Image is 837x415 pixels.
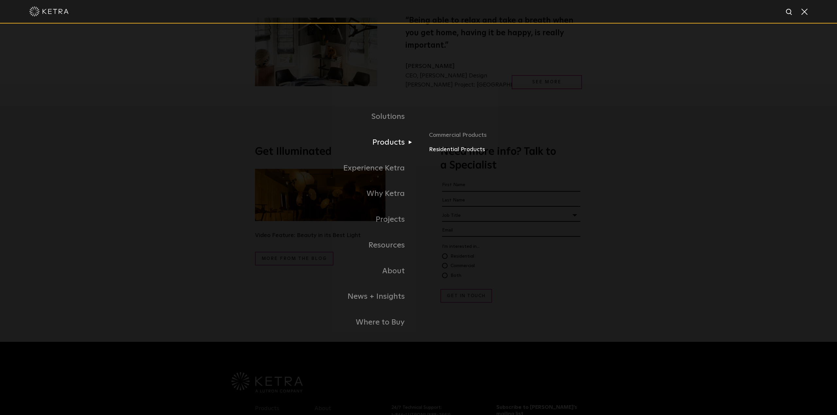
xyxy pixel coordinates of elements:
[429,145,582,154] a: Residential Products
[255,181,418,207] a: Why Ketra
[255,207,418,232] a: Projects
[255,155,418,181] a: Experience Ketra
[255,104,418,130] a: Solutions
[255,310,418,335] a: Where to Buy
[255,130,418,155] a: Products
[429,131,582,145] a: Commercial Products
[255,232,418,258] a: Resources
[29,7,69,16] img: ketra-logo-2019-white
[255,104,582,335] div: Navigation Menu
[785,8,794,16] img: search icon
[255,284,418,310] a: News + Insights
[255,258,418,284] a: About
